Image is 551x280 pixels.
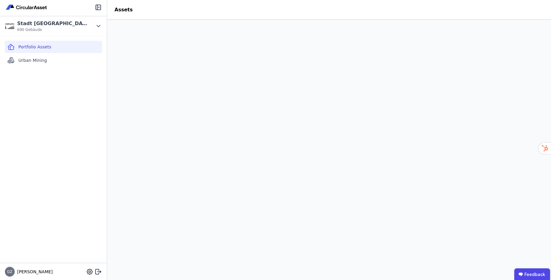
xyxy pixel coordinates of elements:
[5,21,15,31] img: Stadt Aachen Gebäudemanagement
[17,20,88,27] div: Stadt [GEOGRAPHIC_DATA] Gebäudemanagement
[18,57,47,63] span: Urban Mining
[107,20,551,280] iframe: retool
[107,6,140,13] div: Assets
[5,4,48,11] img: Concular
[17,27,88,32] span: 690 Gebäude
[18,44,51,50] span: Portfolio Assets
[7,270,13,274] span: GZ
[15,269,53,275] span: [PERSON_NAME]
